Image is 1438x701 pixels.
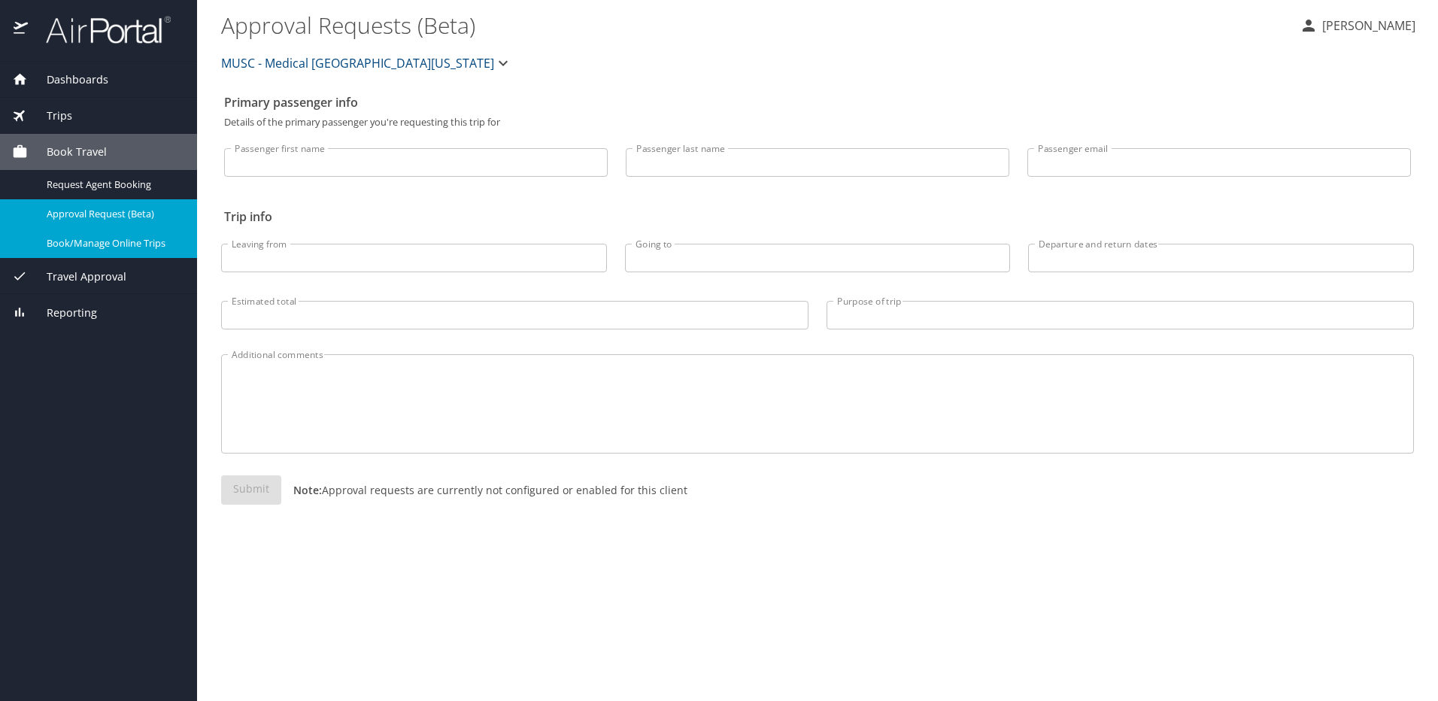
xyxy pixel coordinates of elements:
span: MUSC - Medical [GEOGRAPHIC_DATA][US_STATE] [221,53,494,74]
span: Approval Request (Beta) [47,207,179,221]
span: Request Agent Booking [47,178,179,192]
h1: Approval Requests (Beta) [221,2,1288,48]
button: MUSC - Medical [GEOGRAPHIC_DATA][US_STATE] [215,48,518,78]
span: Travel Approval [28,269,126,285]
h2: Primary passenger info [224,90,1411,114]
p: Approval requests are currently not configured or enabled for this client [281,482,687,498]
strong: Note: [293,483,322,497]
span: Reporting [28,305,97,321]
img: icon-airportal.png [14,15,29,44]
p: [PERSON_NAME] [1318,17,1415,35]
span: Book Travel [28,144,107,160]
h2: Trip info [224,205,1411,229]
span: Book/Manage Online Trips [47,236,179,250]
span: Trips [28,108,72,124]
span: Dashboards [28,71,108,88]
img: airportal-logo.png [29,15,171,44]
button: [PERSON_NAME] [1294,12,1421,39]
p: Details of the primary passenger you're requesting this trip for [224,117,1411,127]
